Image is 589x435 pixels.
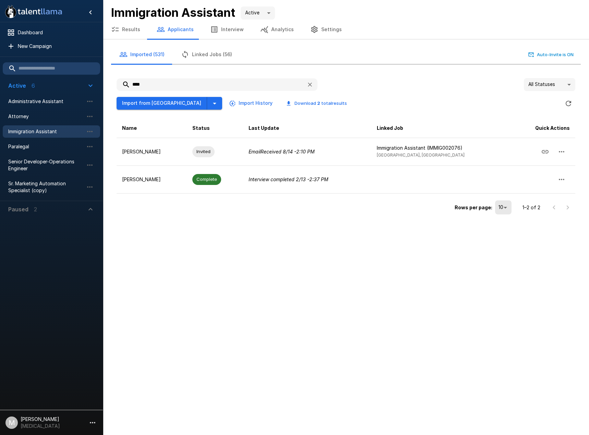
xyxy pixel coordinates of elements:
p: 1–2 of 2 [522,204,540,211]
button: Interview [202,20,252,39]
p: [PERSON_NAME] [122,176,181,183]
th: Linked Job [371,119,511,138]
div: All Statuses [524,78,575,91]
th: Quick Actions [511,119,575,138]
button: Import History [228,97,275,110]
button: Refreshing... [562,97,575,110]
span: Invited [192,148,215,155]
th: Status [187,119,243,138]
div: 10 [495,200,512,214]
button: Auto-Invite is ON [527,49,575,60]
p: [PERSON_NAME] [122,148,181,155]
p: Immigration Assistant (IMMIG002076) [377,145,505,151]
th: Name [117,119,187,138]
div: Active [241,7,275,20]
button: Applicants [148,20,202,39]
th: Last Update [243,119,371,138]
button: Settings [302,20,350,39]
button: Download 2 totalresults [281,98,352,109]
b: Immigration Assistant [111,5,235,20]
button: Import from [GEOGRAPHIC_DATA] [117,97,207,110]
span: Complete [192,176,221,183]
i: Interview completed 2/13 - 2:37 PM [249,176,328,182]
button: Linked Jobs (56) [173,45,240,64]
i: Email Received 8/14 - 2:10 PM [249,149,315,154]
b: 2 [317,100,320,106]
button: Imported (531) [111,45,173,64]
span: Copy Interview Link [537,148,553,154]
span: [GEOGRAPHIC_DATA], [GEOGRAPHIC_DATA] [377,152,465,158]
button: Results [103,20,148,39]
p: Rows per page: [455,204,492,211]
button: Analytics [252,20,302,39]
